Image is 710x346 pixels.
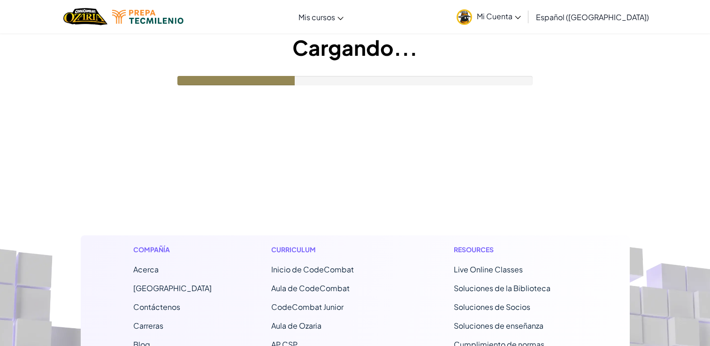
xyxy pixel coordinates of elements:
[454,283,550,293] a: Soluciones de la Biblioteca
[133,302,180,312] span: Contáctenos
[454,302,530,312] a: Soluciones de Socios
[531,4,654,30] a: Español ([GEOGRAPHIC_DATA])
[133,245,212,255] h1: Compañía
[271,283,350,293] a: Aula de CodeCombat
[133,321,163,331] a: Carreras
[454,245,577,255] h1: Resources
[133,283,212,293] a: [GEOGRAPHIC_DATA]
[271,321,321,331] a: Aula de Ozaria
[63,7,107,26] img: Home
[536,12,649,22] span: Español ([GEOGRAPHIC_DATA])
[133,264,159,274] a: Acerca
[294,4,348,30] a: Mis cursos
[271,264,354,274] span: Inicio de CodeCombat
[112,10,183,24] img: Tecmilenio logo
[477,11,521,21] span: Mi Cuenta
[452,2,526,31] a: Mi Cuenta
[63,7,107,26] a: Ozaria by CodeCombat logo
[298,12,335,22] span: Mis cursos
[457,9,472,25] img: avatar
[271,302,344,312] a: CodeCombat Junior
[454,321,543,331] a: Soluciones de enseñanza
[271,245,395,255] h1: Curriculum
[454,264,523,274] a: Live Online Classes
